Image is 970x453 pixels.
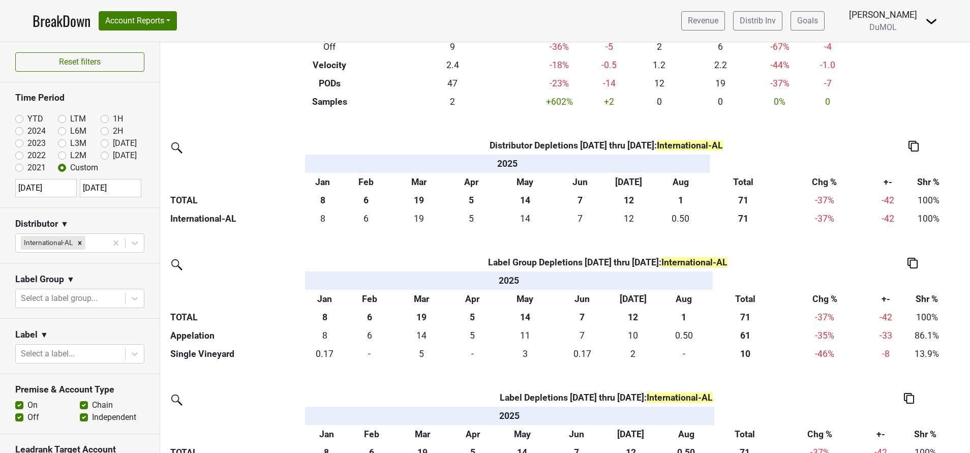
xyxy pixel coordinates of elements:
[99,11,177,31] button: Account Reports
[496,173,554,191] th: May: activate to sort column ascending
[448,290,497,308] th: Apr: activate to sort column ascending
[903,173,954,191] th: Shr %
[791,11,825,31] a: Goals
[907,258,918,268] img: Copy to clipboard
[897,425,954,443] th: Shr %
[611,345,655,363] td: 2
[341,173,392,191] th: Feb: activate to sort column ascending
[655,290,713,308] th: Aug: activate to sort column ascending
[609,212,648,225] div: 12
[871,271,901,290] th: &nbsp;: activate to sort column ascending
[554,209,607,228] td: 6.834
[168,345,305,363] th: Single Vineyard
[347,347,392,360] div: -
[751,56,808,74] td: -44 %
[497,326,554,345] td: 10.666
[908,141,919,152] img: Copy to clipboard
[712,212,774,225] div: 71
[549,425,603,443] th: Jun: activate to sort column ascending
[305,209,341,228] td: 8.167
[897,407,954,425] th: &nbsp;: activate to sort column ascending
[305,191,341,209] th: 8
[776,407,864,425] th: &nbsp;: activate to sort column ascending
[864,425,897,443] th: +-
[590,74,628,93] td: -14
[554,345,612,363] td: 0.167
[308,212,338,225] div: 8
[715,329,775,342] div: 61
[607,173,651,191] th: Jul: activate to sort column ascending
[690,38,751,56] td: 6
[655,308,713,326] th: 1
[446,173,496,191] th: Apr: activate to sort column ascending
[15,52,144,72] button: Reset filters
[341,191,392,209] th: 6
[874,329,898,342] div: -33
[395,326,448,345] td: 14.332
[15,179,77,197] input: YYYY-MM-DD
[872,173,903,191] th: +-
[778,290,871,308] th: Chg %
[168,155,305,173] th: &nbsp;: activate to sort column ascending
[450,425,496,443] th: Apr: activate to sort column ascending
[713,345,778,363] th: 9.834
[305,345,344,363] td: 0.167
[554,191,607,209] th: 7
[655,345,713,363] td: 0
[70,149,86,162] label: L2M
[449,212,494,225] div: 5
[395,425,449,443] th: Mar: activate to sort column ascending
[808,38,847,56] td: -4
[113,125,123,137] label: 2H
[113,113,123,125] label: 1H
[611,308,655,326] th: 12
[529,56,590,74] td: -18 %
[168,191,305,209] th: TOTAL
[778,345,871,363] td: -46 %
[808,74,847,93] td: -7
[92,411,136,424] label: Independent
[70,162,98,174] label: Custom
[901,308,953,326] td: 100%
[397,347,446,360] div: 5
[80,179,141,197] input: YYYY-MM-DD
[168,139,184,155] img: filter
[733,11,782,31] a: Distrib Inv
[714,425,775,443] th: Total
[776,425,864,443] th: Chg %
[27,411,39,424] label: Off
[901,290,953,308] th: Shr %
[450,329,494,342] div: 5
[778,326,871,345] td: -35 %
[554,308,612,326] th: 7
[27,162,46,174] label: 2021
[74,236,85,249] div: Remove International-AL
[713,290,778,308] th: Total
[392,173,446,191] th: Mar: activate to sort column ascending
[15,384,144,395] h3: Premise & Account Type
[714,407,775,425] th: &nbsp;: activate to sort column ascending
[710,155,777,173] th: &nbsp;: activate to sort column ascending
[168,308,305,326] th: TOTAL
[690,93,751,111] td: 0
[305,425,348,443] th: Jan: activate to sort column ascending
[305,326,344,345] td: 8
[603,425,658,443] th: Jul: activate to sort column ascending
[777,173,872,191] th: Chg %
[395,308,448,326] th: 19
[344,326,395,345] td: 6.167
[448,326,497,345] td: 4.5
[751,74,808,93] td: -37 %
[713,308,778,326] th: 71
[168,326,305,345] th: Appelation
[655,326,713,345] td: 0.5
[344,253,871,271] th: Label Group Depletions [DATE] thru [DATE] :
[21,236,74,249] div: International-AL
[33,10,90,32] a: BreakDown
[710,191,777,209] th: 71
[70,113,86,125] label: LTM
[901,271,953,290] th: &nbsp;: activate to sort column ascending
[497,308,554,326] th: 14
[497,290,554,308] th: May: activate to sort column ascending
[496,425,549,443] th: May: activate to sort column ascending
